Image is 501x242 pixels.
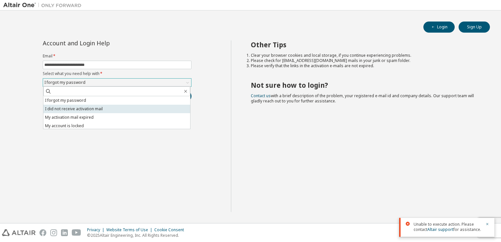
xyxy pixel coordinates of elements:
img: youtube.svg [72,229,81,236]
span: with a brief description of the problem, your registered e-mail id and company details. Our suppo... [251,93,474,104]
span: Unable to execute action. Please contact for assistance. [414,222,481,232]
a: Contact us [251,93,271,98]
li: I forgot my password [43,96,190,105]
div: Account and Login Help [43,40,162,46]
p: © 2025 Altair Engineering, Inc. All Rights Reserved. [87,233,188,238]
button: Login [423,22,455,33]
div: Website Terms of Use [106,227,154,233]
li: Clear your browser cookies and local storage, if you continue experiencing problems. [251,53,478,58]
div: Cookie Consent [154,227,188,233]
div: Privacy [87,227,106,233]
li: Please verify that the links in the activation e-mails are not expired. [251,63,478,68]
li: Please check for [EMAIL_ADDRESS][DOMAIN_NAME] mails in your junk or spam folder. [251,58,478,63]
button: Sign Up [459,22,490,33]
div: I forgot my password [43,79,86,86]
img: facebook.svg [39,229,46,236]
img: altair_logo.svg [2,229,36,236]
img: Altair One [3,2,85,8]
h2: Other Tips [251,40,478,49]
div: I forgot my password [43,79,191,86]
img: linkedin.svg [61,229,68,236]
label: Select what you need help with [43,71,191,76]
img: instagram.svg [50,229,57,236]
a: Altair support [427,227,453,232]
h2: Not sure how to login? [251,81,478,89]
label: Email [43,53,191,59]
